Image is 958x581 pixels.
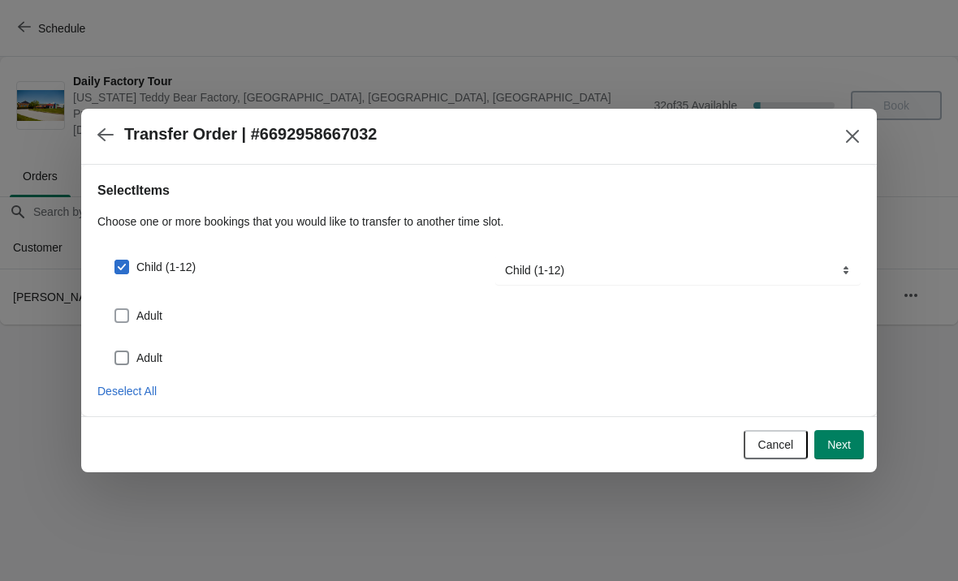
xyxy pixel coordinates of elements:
[136,350,162,366] span: Adult
[814,430,864,459] button: Next
[758,438,794,451] span: Cancel
[744,430,809,459] button: Cancel
[97,181,861,200] h2: Select Items
[838,122,867,151] button: Close
[97,385,157,398] span: Deselect All
[124,125,377,144] h2: Transfer Order | #6692958667032
[827,438,851,451] span: Next
[97,213,861,230] p: Choose one or more bookings that you would like to transfer to another time slot.
[91,377,163,406] button: Deselect All
[136,259,196,275] span: Child (1-12)
[136,308,162,324] span: Adult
